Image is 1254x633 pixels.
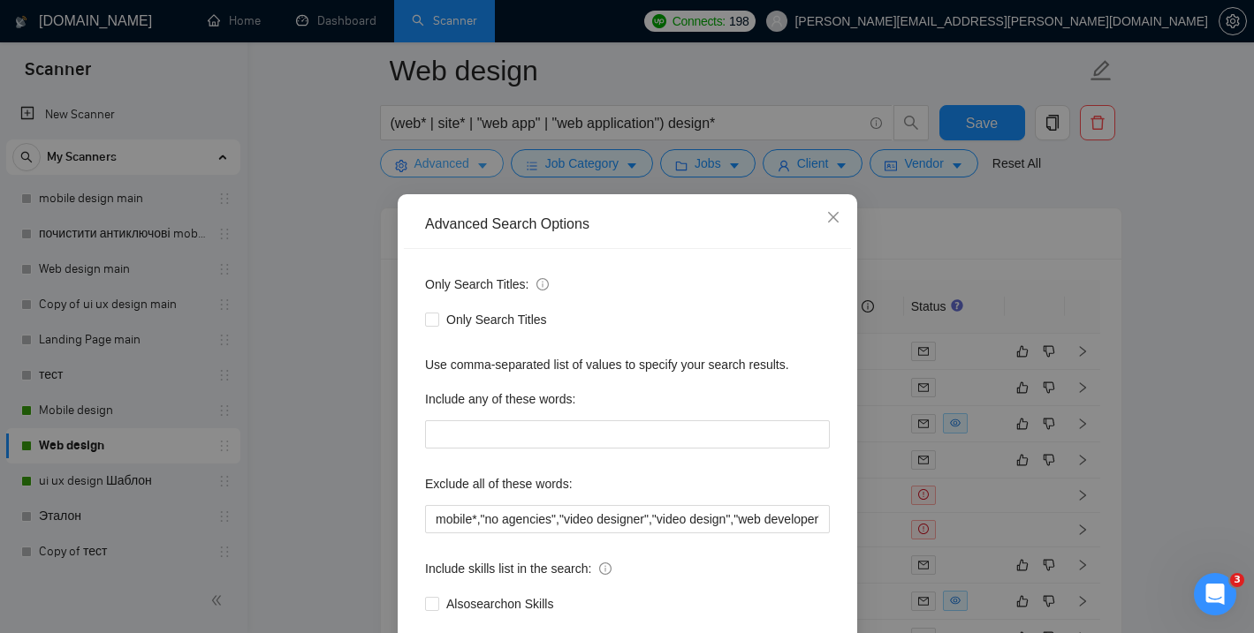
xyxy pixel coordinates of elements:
span: Also search on Skills [439,594,560,614]
span: 3 [1230,573,1244,587]
button: Close [809,194,857,242]
label: Exclude all of these words: [425,470,573,498]
span: info-circle [536,278,549,290]
span: Only Search Titles [439,310,554,329]
span: close [826,210,840,224]
div: Advanced Search Options [425,215,830,234]
span: Only Search Titles: [425,275,549,294]
span: info-circle [599,562,612,575]
span: Include skills list in the search: [425,559,612,578]
div: Use comma-separated list of values to specify your search results. [425,355,830,374]
label: Include any of these words: [425,385,575,413]
iframe: Intercom live chat [1194,573,1236,615]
